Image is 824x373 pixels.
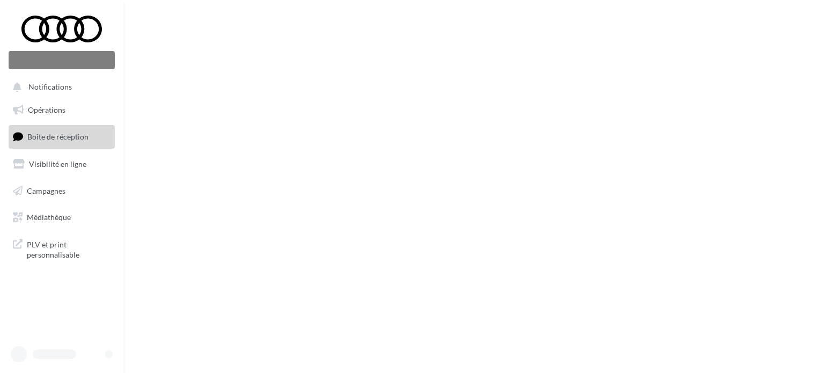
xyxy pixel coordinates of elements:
a: Visibilité en ligne [6,153,117,175]
span: Campagnes [27,186,65,195]
span: Médiathèque [27,213,71,222]
a: Médiathèque [6,206,117,229]
a: Opérations [6,99,117,121]
div: Nouvelle campagne [9,51,115,69]
a: Boîte de réception [6,125,117,148]
span: Notifications [28,83,72,92]
span: Visibilité en ligne [29,159,86,169]
span: Boîte de réception [27,132,89,141]
span: Opérations [28,105,65,114]
span: PLV et print personnalisable [27,237,111,260]
a: Campagnes [6,180,117,202]
a: PLV et print personnalisable [6,233,117,265]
